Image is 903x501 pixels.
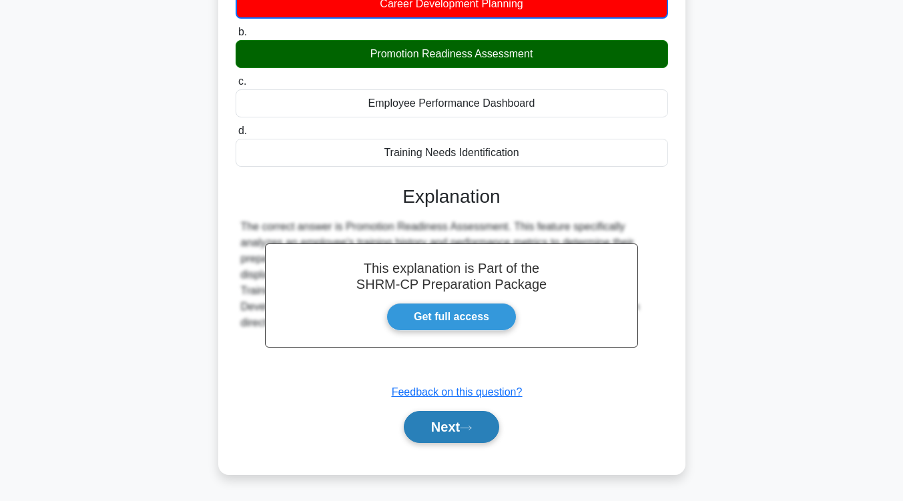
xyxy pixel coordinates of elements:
[244,185,660,208] h3: Explanation
[404,411,499,443] button: Next
[236,40,668,68] div: Promotion Readiness Assessment
[241,219,663,331] div: The correct answer is Promotion Readiness Assessment. This feature specifically analyzes an emplo...
[238,125,247,136] span: d.
[238,75,246,87] span: c.
[236,139,668,167] div: Training Needs Identification
[386,303,517,331] a: Get full access
[392,386,523,398] a: Feedback on this question?
[236,89,668,117] div: Employee Performance Dashboard
[238,26,247,37] span: b.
